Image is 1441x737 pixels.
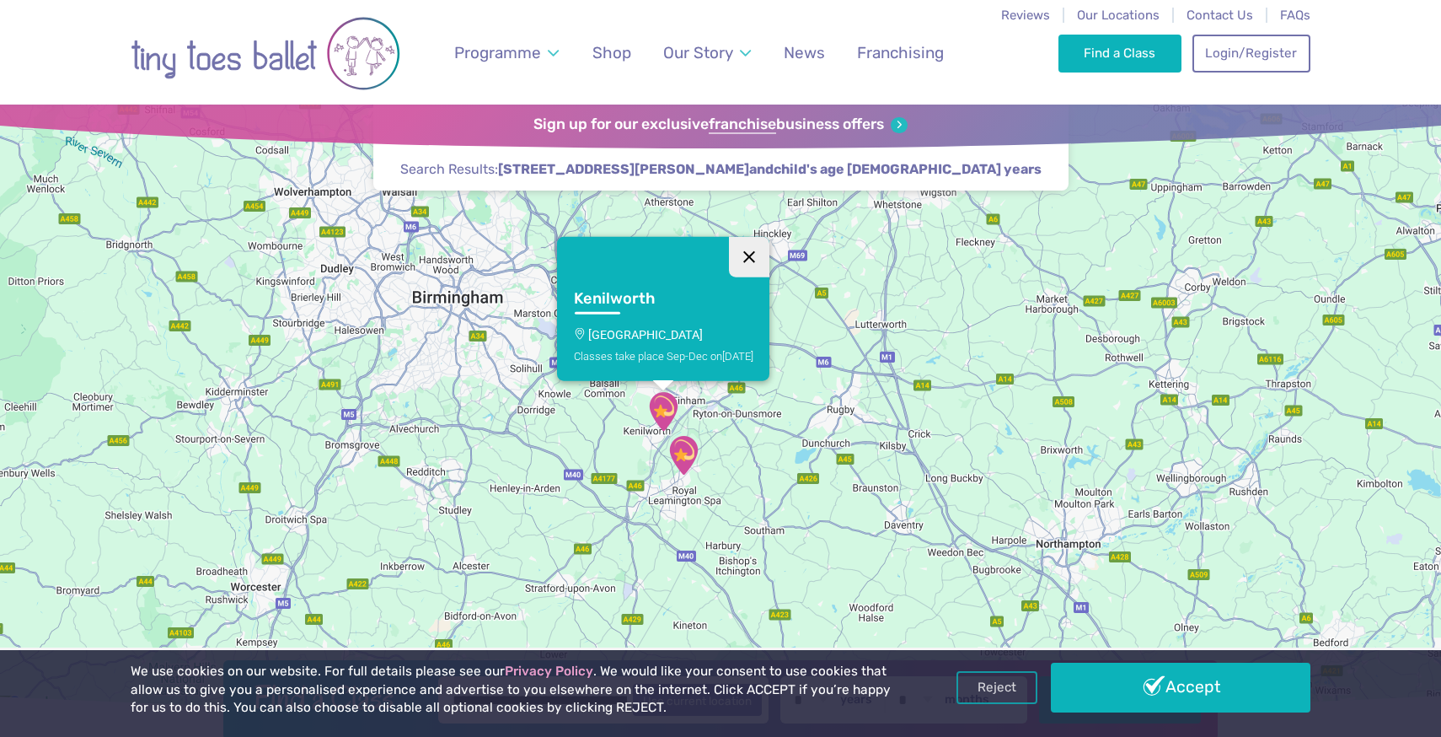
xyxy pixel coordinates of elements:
img: tiny toes ballet [131,11,400,96]
a: Our Story [656,33,759,73]
div: Classes take place Sep-Dec on [574,349,753,362]
strong: and [498,161,1042,177]
a: Find a Class [1058,35,1182,72]
span: Franchising [857,43,944,62]
p: We use cookies on our website. For full details please see our . We would like your consent to us... [131,663,897,718]
span: Programme [454,43,541,62]
span: [DATE] [722,349,753,362]
strong: franchise [709,116,776,134]
p: [GEOGRAPHIC_DATA] [574,327,753,341]
a: Sign up for our exclusivefranchisebusiness offers [533,116,907,134]
button: Close [729,236,769,277]
a: FAQs [1280,8,1310,23]
a: Contact Us [1187,8,1253,23]
span: child's age [DEMOGRAPHIC_DATA] years [774,160,1042,179]
a: Login/Register [1192,35,1310,72]
a: Kenilworth[GEOGRAPHIC_DATA]Classes take place Sep-Dec on[DATE] [557,277,769,380]
div: Kenilworth School [642,390,684,433]
a: Shop [585,33,640,73]
span: News [784,43,825,62]
span: Shop [592,43,631,62]
h3: Kenilworth [574,289,723,309]
a: Programme [447,33,567,73]
a: Our Locations [1077,8,1160,23]
div: Lillington Social Club [662,434,704,476]
a: Accept [1051,663,1310,712]
span: [STREET_ADDRESS][PERSON_NAME] [498,160,749,179]
span: Our Story [663,43,733,62]
a: Franchising [849,33,952,73]
a: Reject [956,671,1037,703]
a: Privacy Policy [505,664,593,679]
a: Reviews [1001,8,1050,23]
a: News [775,33,833,73]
